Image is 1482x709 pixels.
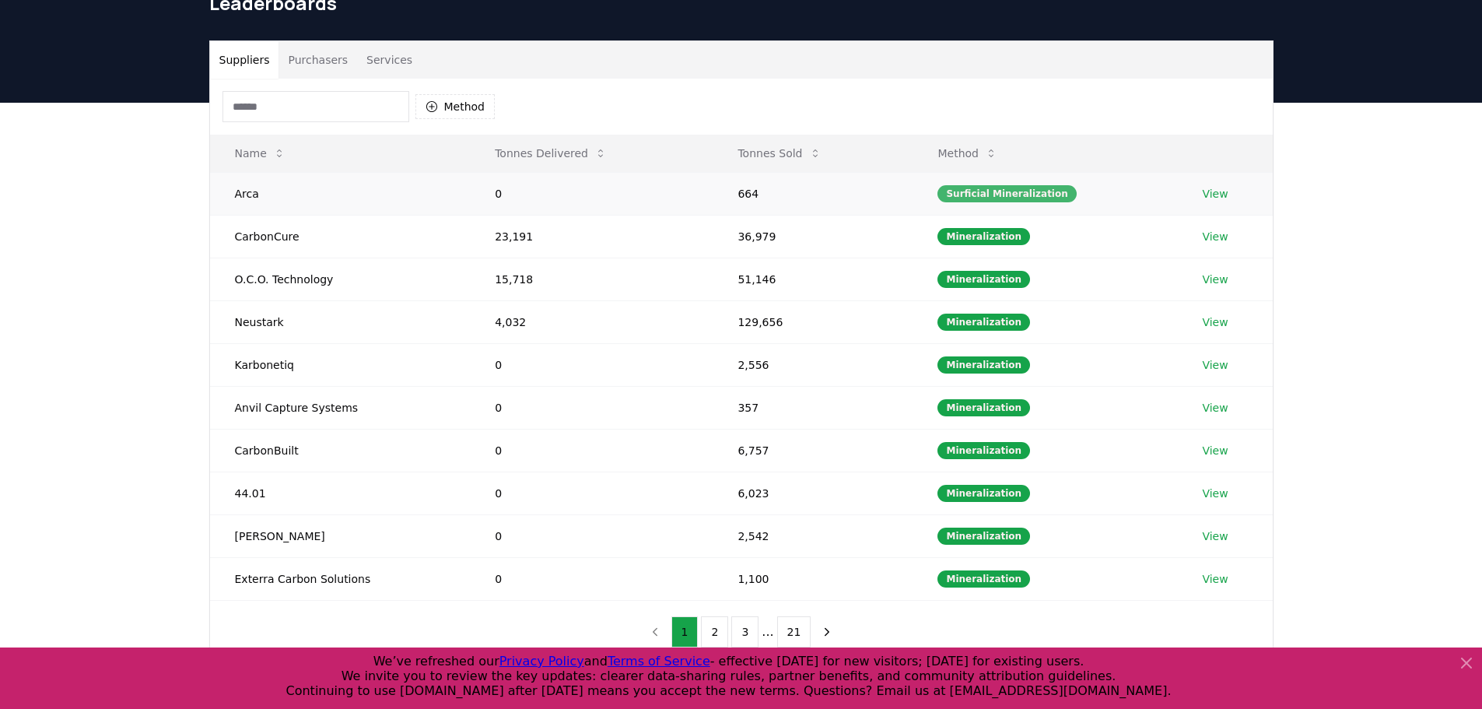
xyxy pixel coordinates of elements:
[1202,229,1228,244] a: View
[470,172,713,215] td: 0
[210,557,471,600] td: Exterra Carbon Solutions
[482,138,619,169] button: Tonnes Delivered
[713,258,913,300] td: 51,146
[357,41,422,79] button: Services
[713,472,913,514] td: 6,023
[470,429,713,472] td: 0
[210,258,471,300] td: O.C.O. Technology
[937,271,1030,288] div: Mineralization
[470,300,713,343] td: 4,032
[210,215,471,258] td: CarbonCure
[713,343,913,386] td: 2,556
[937,228,1030,245] div: Mineralization
[1202,486,1228,501] a: View
[470,215,713,258] td: 23,191
[937,485,1030,502] div: Mineralization
[1202,443,1228,458] a: View
[762,623,773,641] li: ...
[937,185,1076,202] div: Surficial Mineralization
[937,528,1030,545] div: Mineralization
[1202,357,1228,373] a: View
[1202,400,1228,416] a: View
[713,215,913,258] td: 36,979
[701,616,728,648] button: 2
[210,343,471,386] td: Karbonetiq
[731,616,759,648] button: 3
[470,472,713,514] td: 0
[470,258,713,300] td: 15,718
[713,172,913,215] td: 664
[470,514,713,557] td: 0
[210,41,279,79] button: Suppliers
[777,616,811,648] button: 21
[1202,528,1228,544] a: View
[210,514,471,557] td: [PERSON_NAME]
[470,557,713,600] td: 0
[713,429,913,472] td: 6,757
[210,472,471,514] td: 44.01
[210,172,471,215] td: Arca
[713,300,913,343] td: 129,656
[470,386,713,429] td: 0
[937,314,1030,331] div: Mineralization
[814,616,840,648] button: next page
[1202,571,1228,587] a: View
[937,356,1030,374] div: Mineralization
[222,138,298,169] button: Name
[671,616,699,648] button: 1
[210,429,471,472] td: CarbonBuilt
[1202,272,1228,287] a: View
[415,94,496,119] button: Method
[725,138,833,169] button: Tonnes Sold
[1202,186,1228,202] a: View
[937,399,1030,416] div: Mineralization
[279,41,357,79] button: Purchasers
[210,300,471,343] td: Neustark
[925,138,1010,169] button: Method
[1202,314,1228,330] a: View
[210,386,471,429] td: Anvil Capture Systems
[713,514,913,557] td: 2,542
[937,570,1030,588] div: Mineralization
[470,343,713,386] td: 0
[713,557,913,600] td: 1,100
[937,442,1030,459] div: Mineralization
[713,386,913,429] td: 357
